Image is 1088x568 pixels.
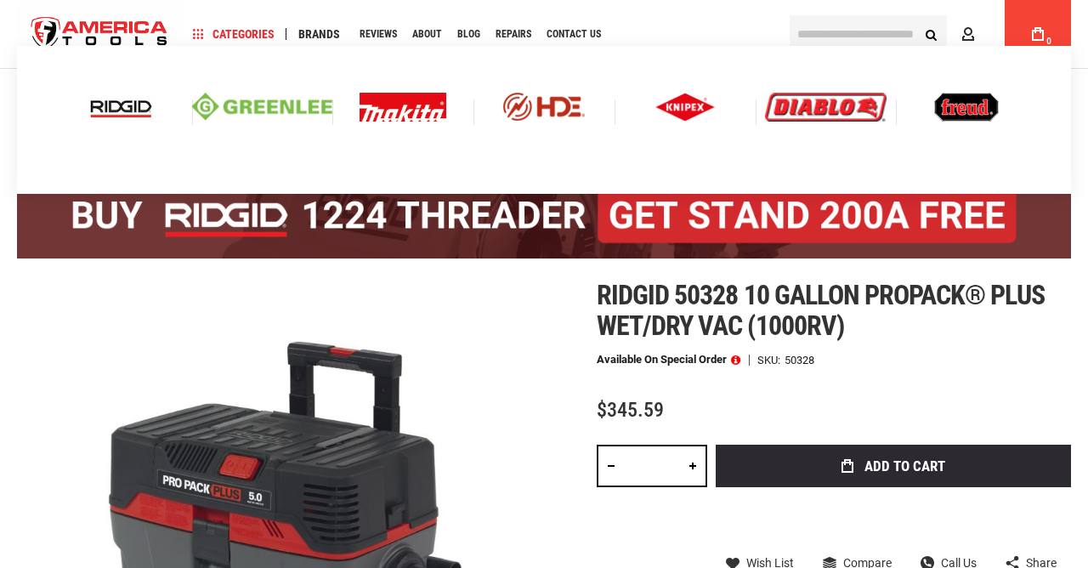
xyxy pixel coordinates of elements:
[352,23,405,46] a: Reviews
[450,23,488,46] a: Blog
[360,29,397,39] span: Reviews
[765,93,887,122] img: Diablo logo
[291,23,348,46] a: Brands
[412,29,442,39] span: About
[757,355,785,366] strong: SKU
[457,29,480,39] span: Blog
[405,23,450,46] a: About
[934,93,999,122] img: Freud logo
[17,173,1071,258] img: BOGO: Buy the RIDGID® 1224 Threader (26092), get the 92467 200A Stand FREE!
[360,93,446,122] img: Makita Logo
[298,28,340,40] span: Brands
[539,23,609,46] a: Contact Us
[192,93,333,122] img: Greenlee logo
[597,279,1045,342] span: Ridgid 50328 10 gallon propack® plus wet/dry vac (1000rv)
[86,93,156,122] img: Ridgid logo
[17,3,182,66] a: store logo
[655,93,715,122] img: Knipex logo
[716,445,1071,487] button: Add to Cart
[785,355,814,366] div: 50328
[915,18,947,50] button: Search
[193,28,275,40] span: Categories
[496,29,531,39] span: Repairs
[597,354,740,366] p: Available on Special Order
[547,29,601,39] span: Contact Us
[473,93,615,122] img: HDE logo
[488,23,539,46] a: Repairs
[17,3,182,66] img: America Tools
[864,459,945,474] span: Add to Cart
[1046,37,1051,46] span: 0
[185,23,282,46] a: Categories
[597,398,664,422] span: $345.59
